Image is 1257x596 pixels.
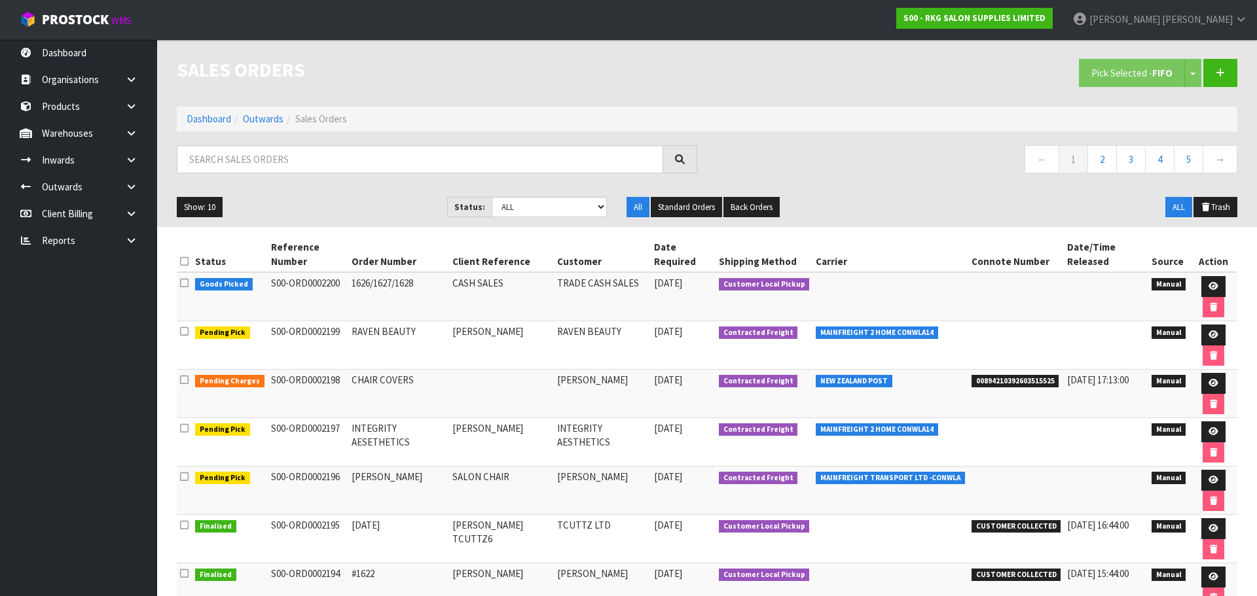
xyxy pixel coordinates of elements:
[268,321,349,370] td: S00-ORD0002199
[554,370,651,418] td: [PERSON_NAME]
[1067,374,1129,386] span: [DATE] 17:13:00
[717,145,1237,177] nav: Page navigation
[723,197,780,218] button: Back Orders
[654,277,682,289] span: [DATE]
[1079,59,1185,87] button: Pick Selected -FIFO
[268,272,349,321] td: S00-ORD0002200
[348,515,448,563] td: [DATE]
[554,418,651,466] td: INTEGRITY AESTHETICS
[192,237,268,272] th: Status
[1189,237,1237,272] th: Action
[449,515,555,563] td: [PERSON_NAME] TCUTTZ6
[1089,13,1160,26] span: [PERSON_NAME]
[195,326,250,340] span: Pending Pick
[1152,326,1186,340] span: Manual
[348,466,448,515] td: [PERSON_NAME]
[1152,520,1186,533] span: Manual
[20,11,36,27] img: cube-alt.png
[454,202,485,213] strong: Status:
[972,520,1061,533] span: CUSTOMER COLLECTED
[449,237,555,272] th: Client Reference
[243,113,283,125] a: Outwards
[719,472,798,485] span: Contracted Freight
[1067,567,1129,580] span: [DATE] 15:44:00
[1203,145,1237,173] a: →
[1067,519,1129,531] span: [DATE] 16:44:00
[268,515,349,563] td: S00-ORD0002195
[816,326,938,340] span: MAINFREIGHT 2 HOME CONWLA14
[554,321,651,370] td: RAVEN BEAUTY
[195,423,250,436] span: Pending Pick
[348,370,448,418] td: CHAIR COVERS
[903,12,1046,24] strong: S00 - RKG SALON SUPPLIES LIMITED
[554,515,651,563] td: TCUTTZ LTD
[816,375,892,388] span: NEW ZEALAND POST
[554,237,651,272] th: Customer
[719,520,810,533] span: Customer Local Pickup
[1059,145,1088,173] a: 1
[449,466,555,515] td: SALON CHAIR
[449,418,555,466] td: [PERSON_NAME]
[1152,375,1186,388] span: Manual
[1152,423,1186,436] span: Manual
[654,519,682,531] span: [DATE]
[348,418,448,466] td: INTEGRITY AESETHETICS
[1152,569,1186,582] span: Manual
[1145,145,1175,173] a: 4
[195,569,236,582] span: Finalised
[177,59,697,80] h1: Sales Orders
[42,11,109,28] span: ProStock
[1116,145,1146,173] a: 3
[268,418,349,466] td: S00-ORD0002197
[719,326,798,340] span: Contracted Freight
[654,325,682,338] span: [DATE]
[651,197,722,218] button: Standard Orders
[177,145,663,173] input: Search sales orders
[716,237,813,272] th: Shipping Method
[348,272,448,321] td: 1626/1627/1628
[1064,237,1148,272] th: Date/Time Released
[1025,145,1059,173] a: ←
[111,14,132,27] small: WMS
[968,237,1065,272] th: Connote Number
[972,375,1059,388] span: 00894210392603515525
[195,520,236,533] span: Finalised
[268,370,349,418] td: S00-ORD0002198
[654,470,682,483] span: [DATE]
[295,113,347,125] span: Sales Orders
[816,472,965,485] span: MAINFREIGHT TRANSPORT LTD -CONWLA
[654,567,682,580] span: [DATE]
[1148,237,1190,272] th: Source
[1152,278,1186,291] span: Manual
[896,8,1053,29] a: S00 - RKG SALON SUPPLIES LIMITED
[348,237,448,272] th: Order Number
[651,237,716,272] th: Date Required
[1162,13,1233,26] span: [PERSON_NAME]
[654,374,682,386] span: [DATE]
[812,237,968,272] th: Carrier
[348,321,448,370] td: RAVEN BEAUTY
[1193,197,1237,218] button: Trash
[719,278,810,291] span: Customer Local Pickup
[177,197,223,218] button: Show: 10
[1087,145,1117,173] a: 2
[1174,145,1203,173] a: 5
[719,375,798,388] span: Contracted Freight
[1152,472,1186,485] span: Manual
[554,272,651,321] td: TRADE CASH SALES
[654,422,682,434] span: [DATE]
[719,569,810,582] span: Customer Local Pickup
[719,423,798,436] span: Contracted Freight
[554,466,651,515] td: [PERSON_NAME]
[268,466,349,515] td: S00-ORD0002196
[449,321,555,370] td: [PERSON_NAME]
[627,197,649,218] button: All
[972,569,1061,582] span: CUSTOMER COLLECTED
[449,272,555,321] td: CASH SALES
[195,472,250,485] span: Pending Pick
[1165,197,1192,218] button: ALL
[816,423,938,436] span: MAINFREIGHT 2 HOME CONWLA14
[268,237,349,272] th: Reference Number
[1152,67,1173,79] strong: FIFO
[187,113,231,125] a: Dashboard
